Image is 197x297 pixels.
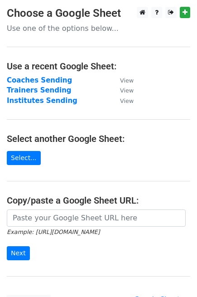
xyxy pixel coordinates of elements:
small: View [120,87,134,94]
small: View [120,97,134,104]
a: View [111,86,134,94]
p: Use one of the options below... [7,24,190,33]
a: View [111,76,134,84]
h4: Select another Google Sheet: [7,133,190,144]
a: Institutes Sending [7,97,77,105]
small: View [120,77,134,84]
h4: Copy/paste a Google Sheet URL: [7,195,190,206]
input: Paste your Google Sheet URL here [7,209,186,227]
a: View [111,97,134,105]
a: Trainers Sending [7,86,72,94]
a: Select... [7,151,41,165]
a: Coaches Sending [7,76,72,84]
small: Example: [URL][DOMAIN_NAME] [7,229,100,235]
h4: Use a recent Google Sheet: [7,61,190,72]
input: Next [7,246,30,260]
h3: Choose a Google Sheet [7,7,190,20]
